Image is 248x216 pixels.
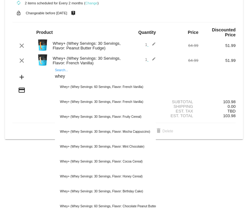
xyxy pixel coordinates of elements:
[84,1,99,5] small: ( )
[70,9,77,17] mat-icon: live_help
[36,30,53,35] strong: Product
[55,80,156,94] div: Whey+ (Whey Servings: 60 Servings, Flavor: French Vanilla)
[26,11,67,15] small: Changeable before [DATE]
[18,86,25,94] mat-icon: credit_card
[188,30,198,35] strong: Price
[161,104,198,109] div: Shipping
[55,124,156,139] div: Whey+ (Whey Servings: 30 Servings, Flavor: Mocha Cappuccino)
[18,57,25,64] mat-icon: clear
[55,139,156,154] div: Whey+ (Whey Servings: 30 Servings, Flavor: Mint Chocolate)
[198,58,236,63] div: 51.99
[145,57,156,62] span: 1
[55,169,156,184] div: Whey+ (Whey Servings: 30 Servings, Flavor: Honey Cereal)
[18,42,25,49] mat-icon: clear
[223,113,236,118] span: 103.98
[161,58,198,63] div: 64.99
[12,1,83,5] small: 2 items scheduled for Every 2 months
[55,184,156,199] div: Whey+ (Whey Servings: 30 Servings, Flavor: Birthday Cake)
[36,54,49,66] img: Image-1-Carousel-Whey-2lb-Vanilla-no-badge-Transp.png
[138,30,156,35] strong: Quantity
[198,43,236,48] div: 51.99
[161,99,198,104] div: Subtotal
[55,199,156,214] div: Whey+ (Whey Servings: 60 Servings, Flavor: Chocolate Peanut Butter)
[15,9,22,17] mat-icon: lock_open
[50,56,124,65] div: Whey+ (Whey Servings: 30 Servings, Flavor: French Vanilla)
[155,129,173,133] span: Delete
[148,57,156,64] mat-icon: edit
[85,1,97,5] a: Change
[55,74,156,79] input: Search...
[212,27,236,37] strong: Discounted Price
[155,127,162,135] mat-icon: delete
[148,42,156,49] mat-icon: edit
[161,113,198,118] div: Est. Total
[36,39,49,51] img: Image-1-Whey-2lb-Peanut-Butter-Fudge-1000x1000-1.png
[55,154,156,169] div: Whey+ (Whey Servings: 30 Servings, Flavor: Cocoa Cereal)
[55,94,156,109] div: Whey+ (Whey Servings: 30 Servings, Flavor: French Vanilla)
[145,42,156,47] span: 1
[228,104,236,109] span: 0.00
[50,41,124,50] div: Whey+ (Whey Servings: 30 Servings, Flavor: Peanut Butter Fudge)
[161,43,198,48] div: 64.99
[198,99,236,104] div: 103.98
[161,109,198,113] div: Est. Tax
[55,109,156,124] div: Whey+ (Whey Servings: 30 Servings, Flavor: Fruity Cereal)
[150,126,178,137] button: Delete
[228,109,236,113] span: TBD
[18,73,25,81] mat-icon: add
